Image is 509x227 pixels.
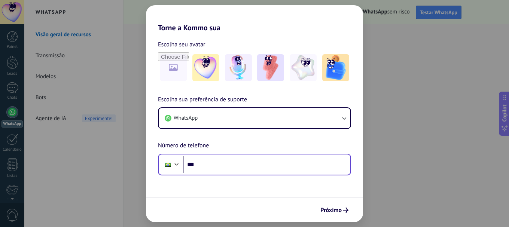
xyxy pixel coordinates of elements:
[225,54,252,81] img: -2.jpeg
[174,114,198,122] span: WhatsApp
[158,141,209,151] span: Número de telefone
[159,108,350,128] button: WhatsApp
[317,204,352,217] button: Próximo
[158,95,247,105] span: Escolha sua preferência de suporte
[290,54,317,81] img: -4.jpeg
[322,54,349,81] img: -5.jpeg
[257,54,284,81] img: -3.jpeg
[192,54,219,81] img: -1.jpeg
[320,208,342,213] span: Próximo
[161,157,175,172] div: Brazil: + 55
[146,5,363,32] h2: Torne a Kommo sua
[158,40,205,49] span: Escolha seu avatar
